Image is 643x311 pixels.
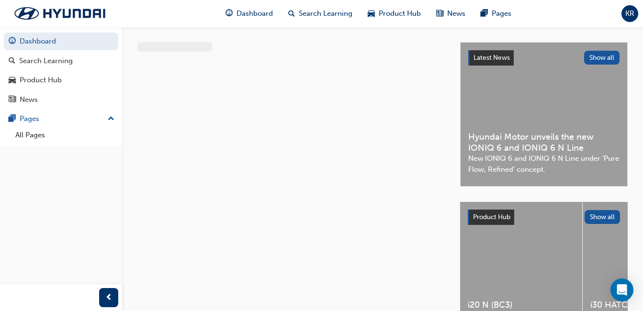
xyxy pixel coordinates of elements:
button: Pages [4,110,118,128]
span: prev-icon [105,292,113,304]
span: news-icon [9,96,16,104]
span: Product Hub [473,213,510,221]
a: guage-iconDashboard [218,4,281,23]
a: Search Learning [4,52,118,70]
span: Dashboard [237,8,273,19]
span: up-icon [108,113,114,125]
span: news-icon [436,8,443,20]
span: search-icon [288,8,295,20]
span: pages-icon [481,8,488,20]
a: News [4,91,118,109]
span: pages-icon [9,115,16,123]
span: Search Learning [299,8,352,19]
div: Product Hub [20,75,62,86]
a: All Pages [11,128,118,143]
button: DashboardSearch LearningProduct HubNews [4,31,118,110]
a: Latest NewsShow all [468,50,620,66]
img: Trak [5,3,115,23]
span: Hyundai Motor unveils the new IONIQ 6 and IONIQ 6 N Line [468,132,620,153]
div: Open Intercom Messenger [610,278,633,301]
span: News [447,8,465,19]
a: Product Hub [4,71,118,89]
div: Pages [20,113,39,124]
a: search-iconSearch Learning [281,4,360,23]
span: Pages [492,8,511,19]
span: search-icon [9,57,15,66]
div: News [20,94,38,105]
span: Latest News [474,54,510,62]
span: guage-icon [9,37,16,46]
span: New IONIQ 6 and IONIQ 6 N Line under ‘Pure Flow, Refined’ concept. [468,153,620,175]
button: Show all [584,51,620,65]
a: pages-iconPages [473,4,519,23]
a: car-iconProduct Hub [360,4,429,23]
a: Product HubShow all [468,210,620,225]
span: i20 N (BC3) [468,300,575,311]
span: car-icon [9,76,16,85]
span: Product Hub [379,8,421,19]
a: news-iconNews [429,4,473,23]
div: Search Learning [19,56,73,67]
a: Dashboard [4,33,118,50]
span: car-icon [368,8,375,20]
span: guage-icon [226,8,233,20]
a: Latest NewsShow allHyundai Motor unveils the new IONIQ 6 and IONIQ 6 N LineNew IONIQ 6 and IONIQ ... [460,42,628,187]
button: Show all [585,210,620,224]
button: KR [621,5,638,22]
span: KR [625,8,634,19]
